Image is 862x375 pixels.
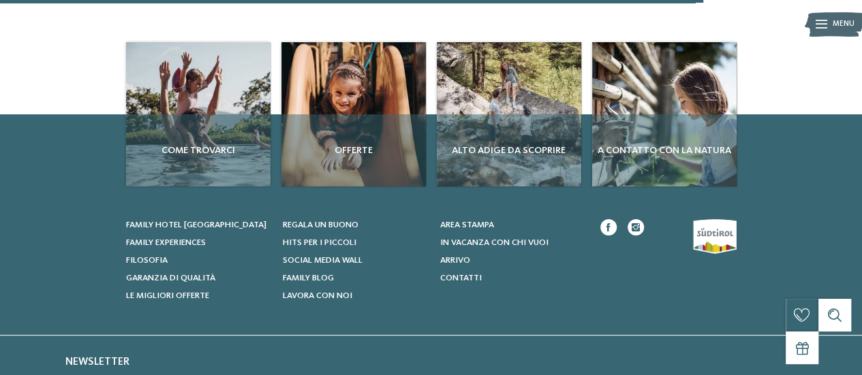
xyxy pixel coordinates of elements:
[440,221,494,229] span: Area stampa
[283,291,352,300] span: Lavora con noi
[283,256,363,265] span: Social Media Wall
[283,237,427,249] a: Hits per i piccoli
[592,42,737,186] img: Cercate un hotel per famiglie? Qui troverete solo i migliori!
[440,256,470,265] span: Arrivo
[126,42,271,186] a: Cercate un hotel per famiglie? Qui troverete solo i migliori! Come trovarci
[126,237,270,249] a: Family experiences
[592,42,737,186] a: Cercate un hotel per famiglie? Qui troverete solo i migliori! A contatto con la natura
[283,274,334,282] span: Family Blog
[440,274,482,282] span: Contatti
[126,272,270,284] a: Garanzia di qualità
[440,219,584,231] a: Area stampa
[437,42,581,186] img: Cercate un hotel per famiglie? Qui troverete solo i migliori!
[126,291,209,300] span: Le migliori offerte
[126,238,206,247] span: Family experiences
[126,219,270,231] a: Family hotel [GEOGRAPHIC_DATA]
[283,272,427,284] a: Family Blog
[126,42,271,186] img: Cercate un hotel per famiglie? Qui troverete solo i migliori!
[440,238,549,247] span: In vacanza con chi vuoi
[287,144,420,157] span: Offerte
[440,272,584,284] a: Contatti
[281,42,426,186] a: Cercate un hotel per famiglie? Qui troverete solo i migliori! Offerte
[283,238,356,247] span: Hits per i piccoli
[437,42,581,186] a: Cercate un hotel per famiglie? Qui troverete solo i migliori! Alto Adige da scoprire
[440,255,584,267] a: Arrivo
[132,144,265,157] span: Come trovarci
[281,42,426,186] img: Cercate un hotel per famiglie? Qui troverete solo i migliori!
[283,255,427,267] a: Social Media Wall
[283,221,358,229] span: Regala un buono
[126,290,270,302] a: Le migliori offerte
[283,219,427,231] a: Regala un buono
[126,221,266,229] span: Family hotel [GEOGRAPHIC_DATA]
[440,237,584,249] a: In vacanza con chi vuoi
[126,255,270,267] a: Filosofia
[442,144,576,157] span: Alto Adige da scoprire
[65,357,129,368] span: Newsletter
[126,256,168,265] span: Filosofia
[598,144,731,157] span: A contatto con la natura
[126,274,215,282] span: Garanzia di qualità
[283,290,427,302] a: Lavora con noi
